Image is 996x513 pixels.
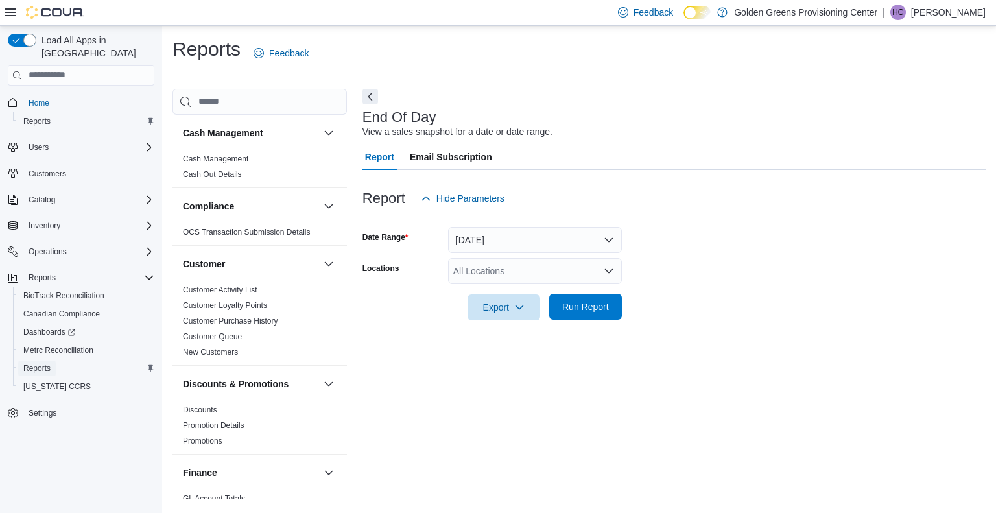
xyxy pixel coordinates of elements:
[734,5,877,20] p: Golden Greens Provisioning Center
[18,361,154,376] span: Reports
[183,316,278,326] a: Customer Purchase History
[23,192,154,208] span: Catalog
[183,285,257,295] span: Customer Activity List
[183,421,244,430] a: Promotion Details
[183,377,289,390] h3: Discounts & Promotions
[183,227,311,237] span: OCS Transaction Submission Details
[3,217,160,235] button: Inventory
[23,405,154,421] span: Settings
[410,144,492,170] span: Email Subscription
[892,5,903,20] span: HC
[8,88,154,457] nav: Complex example
[23,95,54,111] a: Home
[3,191,160,209] button: Catalog
[436,192,504,205] span: Hide Parameters
[18,306,105,322] a: Canadian Compliance
[183,200,318,213] button: Compliance
[269,47,309,60] span: Feedback
[183,466,318,479] button: Finance
[18,288,110,304] a: BioTrack Reconciliation
[183,494,245,504] span: GL Account Totals
[172,36,241,62] h1: Reports
[29,195,55,205] span: Catalog
[172,151,347,187] div: Cash Management
[362,232,409,243] label: Date Range
[18,113,56,129] a: Reports
[172,224,347,245] div: Compliance
[362,110,436,125] h3: End Of Day
[23,166,71,182] a: Customers
[18,379,96,394] a: [US_STATE] CCRS
[183,466,217,479] h3: Finance
[18,361,56,376] a: Reports
[13,305,160,323] button: Canadian Compliance
[321,376,337,392] button: Discounts & Promotions
[29,142,49,152] span: Users
[23,139,54,155] button: Users
[23,244,72,259] button: Operations
[23,270,61,285] button: Reports
[13,341,160,359] button: Metrc Reconciliation
[183,200,234,213] h3: Compliance
[183,169,242,180] span: Cash Out Details
[549,294,622,320] button: Run Report
[321,198,337,214] button: Compliance
[3,164,160,183] button: Customers
[36,34,154,60] span: Load All Apps in [GEOGRAPHIC_DATA]
[604,266,614,276] button: Open list of options
[416,185,510,211] button: Hide Parameters
[23,291,104,301] span: BioTrack Reconciliation
[3,268,160,287] button: Reports
[172,282,347,365] div: Customer
[362,89,378,104] button: Next
[18,342,99,358] a: Metrc Reconciliation
[183,154,248,164] span: Cash Management
[183,377,318,390] button: Discounts & Promotions
[448,227,622,253] button: [DATE]
[321,256,337,272] button: Customer
[562,300,609,313] span: Run Report
[18,288,154,304] span: BioTrack Reconciliation
[23,270,154,285] span: Reports
[183,420,244,431] span: Promotion Details
[23,95,154,111] span: Home
[362,191,405,206] h3: Report
[23,218,65,233] button: Inventory
[183,300,267,311] span: Customer Loyalty Points
[183,405,217,414] a: Discounts
[183,331,242,342] span: Customer Queue
[183,436,222,446] span: Promotions
[29,221,60,231] span: Inventory
[468,294,540,320] button: Export
[29,246,67,257] span: Operations
[23,116,51,126] span: Reports
[18,324,80,340] a: Dashboards
[26,6,84,19] img: Cova
[18,306,154,322] span: Canadian Compliance
[3,243,160,261] button: Operations
[634,6,673,19] span: Feedback
[3,138,160,156] button: Users
[23,309,100,319] span: Canadian Compliance
[183,126,263,139] h3: Cash Management
[183,154,248,163] a: Cash Management
[18,324,154,340] span: Dashboards
[23,165,154,182] span: Customers
[13,323,160,341] a: Dashboards
[13,287,160,305] button: BioTrack Reconciliation
[183,285,257,294] a: Customer Activity List
[911,5,986,20] p: [PERSON_NAME]
[183,257,318,270] button: Customer
[29,408,56,418] span: Settings
[183,436,222,446] a: Promotions
[183,228,311,237] a: OCS Transaction Submission Details
[23,327,75,337] span: Dashboards
[183,126,318,139] button: Cash Management
[183,170,242,179] a: Cash Out Details
[23,244,154,259] span: Operations
[23,139,154,155] span: Users
[890,5,906,20] div: Hailey Cashen
[683,6,711,19] input: Dark Mode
